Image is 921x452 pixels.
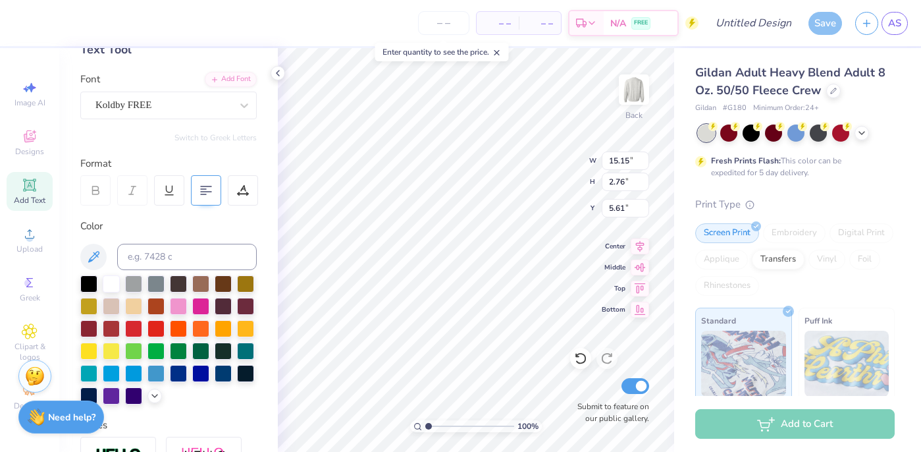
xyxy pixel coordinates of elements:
[7,341,53,362] span: Clipart & logos
[753,103,819,114] span: Minimum Order: 24 +
[80,72,100,87] label: Font
[804,331,889,397] img: Puff Ink
[701,331,786,397] img: Standard
[705,10,802,36] input: Untitled Design
[602,284,625,293] span: Top
[888,16,901,31] span: AS
[14,195,45,206] span: Add Text
[48,411,95,424] strong: Need help?
[174,132,257,143] button: Switch to Greek Letters
[625,109,643,121] div: Back
[80,41,257,59] div: Text Tool
[695,65,885,98] span: Gildan Adult Heavy Blend Adult 8 Oz. 50/50 Fleece Crew
[527,16,553,30] span: – –
[602,242,625,251] span: Center
[882,12,908,35] a: AS
[602,305,625,314] span: Bottom
[695,197,895,212] div: Print Type
[723,103,747,114] span: # G180
[602,263,625,272] span: Middle
[14,401,45,411] span: Decorate
[849,250,880,269] div: Foil
[829,223,893,243] div: Digital Print
[80,418,257,433] div: Styles
[695,250,748,269] div: Applique
[80,219,257,234] div: Color
[763,223,826,243] div: Embroidery
[485,16,511,30] span: – –
[808,250,845,269] div: Vinyl
[695,276,759,296] div: Rhinestones
[418,11,469,35] input: – –
[517,420,539,432] span: 100 %
[15,146,44,157] span: Designs
[711,155,873,179] div: This color can be expedited for 5 day delivery.
[634,18,648,28] span: FREE
[375,43,509,61] div: Enter quantity to see the price.
[695,103,716,114] span: Gildan
[695,223,759,243] div: Screen Print
[16,244,43,254] span: Upload
[701,314,736,327] span: Standard
[711,155,781,166] strong: Fresh Prints Flash:
[570,401,649,424] label: Submit to feature on our public gallery.
[610,16,626,30] span: N/A
[14,98,45,108] span: Image AI
[752,250,804,269] div: Transfers
[804,314,832,327] span: Puff Ink
[20,293,40,303] span: Greek
[205,72,257,87] div: Add Font
[117,244,257,270] input: e.g. 7428 c
[80,156,258,171] div: Format
[621,76,647,103] img: Back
